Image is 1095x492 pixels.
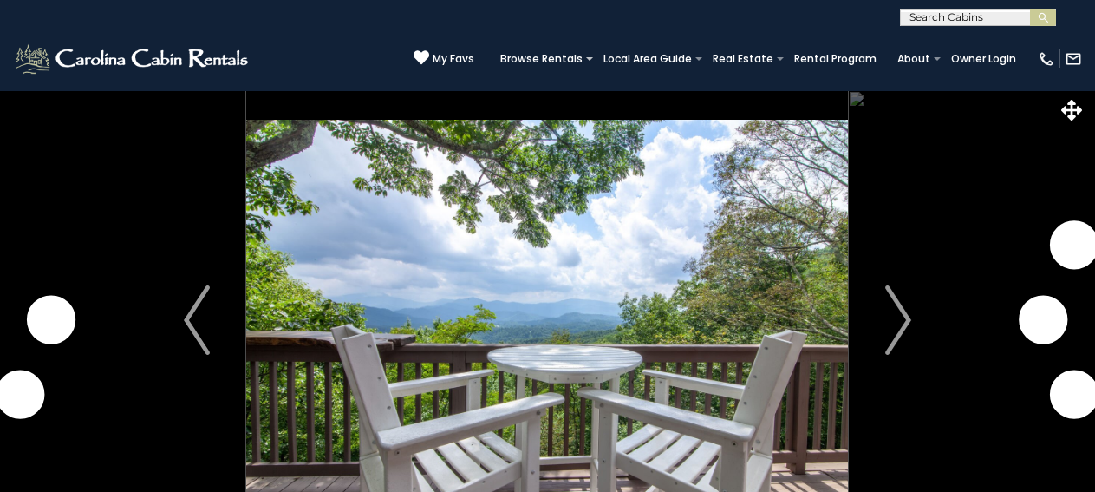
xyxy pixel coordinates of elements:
a: Local Area Guide [595,47,701,71]
a: My Favs [414,49,474,68]
img: arrow [184,285,210,355]
img: White-1-2.png [13,42,253,76]
a: Browse Rentals [492,47,591,71]
a: Real Estate [704,47,782,71]
img: mail-regular-white.png [1065,50,1082,68]
img: phone-regular-white.png [1038,50,1055,68]
a: About [889,47,939,71]
span: My Favs [433,51,474,67]
img: arrow [885,285,911,355]
a: Rental Program [785,47,885,71]
a: Owner Login [942,47,1025,71]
